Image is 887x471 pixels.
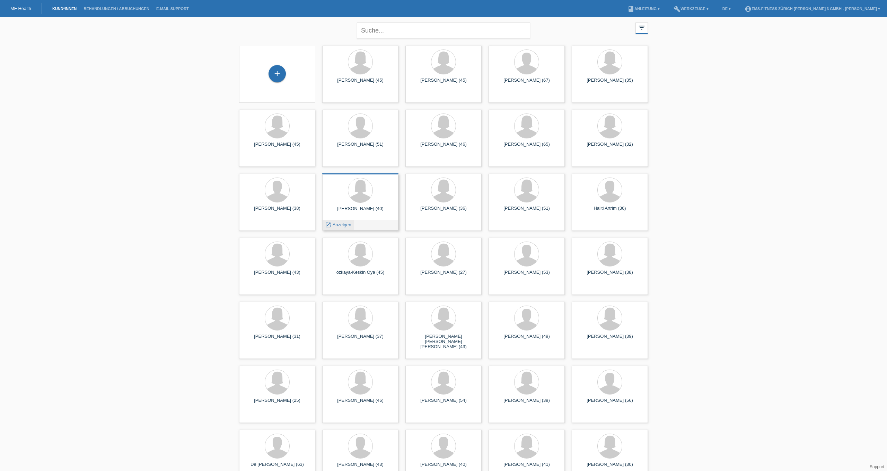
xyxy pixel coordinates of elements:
div: [PERSON_NAME] (43) [245,270,310,281]
div: [PERSON_NAME] (39) [494,398,559,409]
div: [PERSON_NAME] (46) [411,142,476,153]
div: [PERSON_NAME] (51) [494,206,559,217]
div: [PERSON_NAME] (45) [411,78,476,89]
i: build [674,6,680,12]
div: Kund*in hinzufügen [269,68,286,80]
a: Behandlungen / Abbuchungen [80,7,153,11]
div: [PERSON_NAME] (51) [328,142,393,153]
i: book [627,6,634,12]
input: Suche... [357,22,530,39]
a: Kund*innen [49,7,80,11]
div: [PERSON_NAME] [PERSON_NAME] [PERSON_NAME] (43) [411,334,476,346]
div: [PERSON_NAME] (65) [494,142,559,153]
div: [PERSON_NAME] (27) [411,270,476,281]
i: launch [325,222,331,228]
a: DE ▾ [719,7,734,11]
div: [PERSON_NAME] (45) [328,78,393,89]
i: account_circle [745,6,752,12]
div: [PERSON_NAME] (36) [411,206,476,217]
div: [PERSON_NAME] (31) [245,334,310,345]
div: [PERSON_NAME] (38) [245,206,310,217]
a: account_circleEMS-Fitness Zürich [PERSON_NAME] 3 GmbH - [PERSON_NAME] ▾ [741,7,884,11]
a: buildWerkzeuge ▾ [670,7,712,11]
a: Support [870,464,884,469]
div: [PERSON_NAME] (35) [577,78,642,89]
div: [PERSON_NAME] (46) [328,398,393,409]
a: E-Mail Support [153,7,192,11]
div: [PERSON_NAME] (32) [577,142,642,153]
div: [PERSON_NAME] (25) [245,398,310,409]
div: [PERSON_NAME] (38) [577,270,642,281]
div: [PERSON_NAME] (67) [494,78,559,89]
div: [PERSON_NAME] (49) [494,334,559,345]
div: [PERSON_NAME] (56) [577,398,642,409]
div: [PERSON_NAME] (45) [245,142,310,153]
div: özkaya-Keskin Oya (45) [328,270,393,281]
a: launch Anzeigen [325,222,351,227]
div: Haliti Artrim (36) [577,206,642,217]
span: Anzeigen [333,222,351,227]
div: [PERSON_NAME] (39) [577,334,642,345]
div: [PERSON_NAME] (53) [494,270,559,281]
i: filter_list [638,24,646,31]
div: [PERSON_NAME] (37) [328,334,393,345]
div: [PERSON_NAME] (54) [411,398,476,409]
div: [PERSON_NAME] (40) [328,206,393,217]
a: MF Health [10,6,31,11]
a: bookAnleitung ▾ [624,7,663,11]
